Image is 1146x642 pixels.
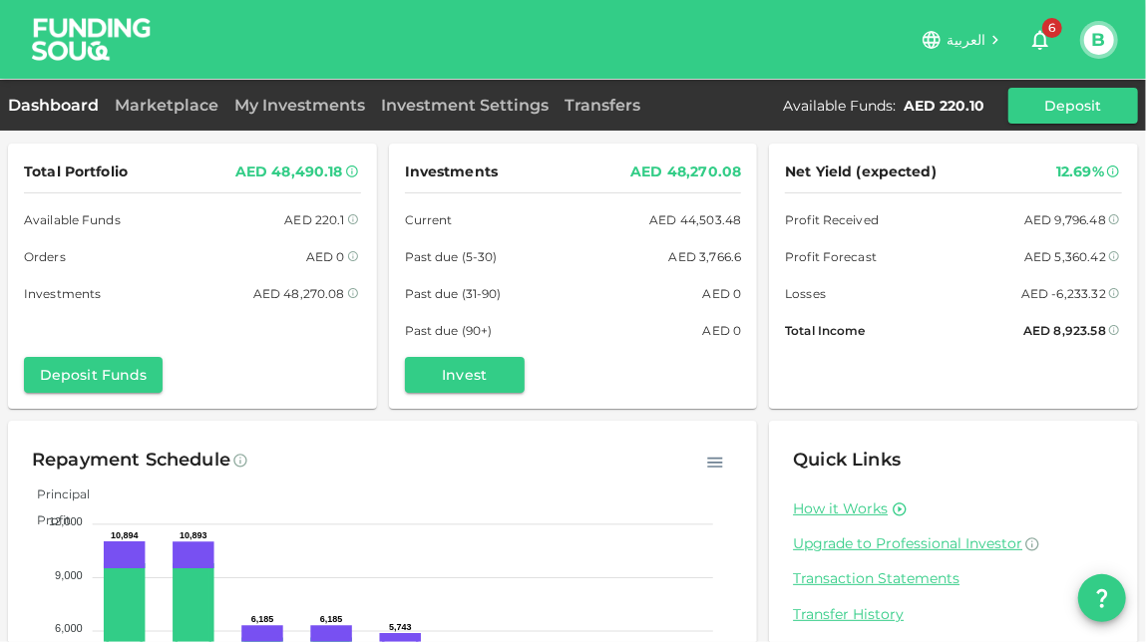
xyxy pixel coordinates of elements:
[793,499,888,518] a: How it Works
[793,449,901,471] span: Quick Links
[55,623,83,635] tspan: 6,000
[24,209,121,230] span: Available Funds
[904,96,984,116] div: AED 220.10
[24,160,128,184] span: Total Portfolio
[785,209,879,230] span: Profit Received
[793,605,1114,624] a: Transfer History
[557,96,648,115] a: Transfers
[1078,574,1126,622] button: question
[1008,88,1138,124] button: Deposit
[24,246,66,267] span: Orders
[1023,320,1106,341] div: AED 8,923.58
[785,246,877,267] span: Profit Forecast
[32,445,230,477] div: Repayment Schedule
[405,209,453,230] span: Current
[649,209,741,230] div: AED 44,503.48
[8,96,107,115] a: Dashboard
[373,96,557,115] a: Investment Settings
[1024,246,1106,267] div: AED 5,360.42
[405,283,502,304] span: Past due (31-90)
[703,283,742,304] div: AED 0
[22,512,71,527] span: Profit
[793,534,1114,553] a: Upgrade to Professional Investor
[947,31,986,49] span: العربية
[49,515,83,527] tspan: 12,000
[405,160,498,184] span: Investments
[405,320,493,341] span: Past due (90+)
[24,357,163,393] button: Deposit Funds
[669,246,742,267] div: AED 3,766.6
[1056,160,1104,184] div: 12.69%
[253,283,345,304] div: AED 48,270.08
[107,96,226,115] a: Marketplace
[226,96,373,115] a: My Investments
[1020,20,1060,60] button: 6
[1024,209,1106,230] div: AED 9,796.48
[630,160,741,184] div: AED 48,270.08
[306,246,345,267] div: AED 0
[405,246,498,267] span: Past due (5-30)
[783,96,896,116] div: Available Funds :
[793,534,1022,552] span: Upgrade to Professional Investor
[1042,18,1062,38] span: 6
[284,209,344,230] div: AED 220.1
[785,160,937,184] span: Net Yield (expected)
[793,569,1114,588] a: Transaction Statements
[785,283,826,304] span: Losses
[55,569,83,581] tspan: 9,000
[785,320,865,341] span: Total Income
[235,160,343,184] div: AED 48,490.18
[703,320,742,341] div: AED 0
[22,486,90,501] span: Principal
[1084,25,1114,55] button: B
[405,357,525,393] button: Invest
[24,283,101,304] span: Investments
[1021,283,1106,304] div: AED -6,233.32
